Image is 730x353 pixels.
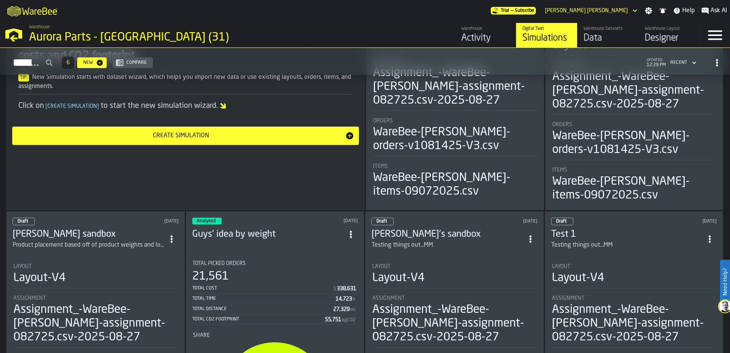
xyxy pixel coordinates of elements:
span: Trial [501,8,509,13]
span: Ask AI [711,6,727,15]
span: Layout [372,264,391,270]
label: Need Help? [721,260,729,303]
div: WareBee-[PERSON_NAME]-items-09072025.csv [552,175,716,202]
div: Title [373,163,537,169]
div: Total Cost [192,286,333,291]
div: ButtonLoadMore-Load More-Prev-First-Last [59,57,77,69]
div: New [80,60,96,65]
div: Layout-V4 [13,271,66,285]
div: stat-Items [373,163,537,198]
a: link-to-/wh/i/aa2e4adb-2cd5-4688-aa4a-ec82bcf75d46/pricing/ [491,7,536,15]
div: stat-Orders [373,118,537,156]
div: Aurora Parts - [GEOGRAPHIC_DATA] (31) [29,31,235,44]
div: Testing things out...MM [371,241,433,250]
a: link-to-/wh/i/aa2e4adb-2cd5-4688-aa4a-ec82bcf75d46/feed/ [455,23,516,47]
div: Stat Value [337,286,356,292]
span: Layout [13,264,32,270]
div: Title [552,167,716,173]
div: Title [552,264,716,270]
div: Corey's sandbox [13,228,165,241]
div: 21,561 [192,270,229,283]
div: Stat Value [333,306,350,312]
div: Compare [123,60,150,65]
div: stat-Layout [552,264,716,288]
div: Layout-V4 [372,271,425,285]
h3: Guys' idea by weight [192,228,344,241]
div: Total CO2 Footprint [192,317,325,322]
div: Title [372,264,537,270]
span: Total Picked Orders [192,260,246,267]
div: status-0 2 [371,218,394,225]
span: Analysed [197,219,216,223]
div: status-0 2 [13,218,35,225]
span: Assignment [372,295,405,301]
span: ] [97,104,99,109]
span: Draft [556,219,567,224]
div: Title [552,122,716,128]
div: Title [193,332,357,338]
span: Orders [552,122,572,128]
span: Draft [18,219,28,224]
div: status-3 2 [192,218,222,224]
div: New Simulation starts with dataset wizard, which helps you import new data or use existing layout... [18,73,353,91]
span: Assignment [552,295,584,301]
span: mi [350,307,355,312]
div: stat-Items [552,167,716,202]
div: stat-Total Picked Orders [192,260,358,325]
div: DropdownMenuValue-Corey Johnson Johnson [542,6,639,15]
div: Activity [461,32,510,44]
h3: [PERSON_NAME]'s sandbox [371,228,524,241]
span: Tip: [18,74,29,81]
div: Updated: 9/9/2025, 2:23:40 PM Created: 9/9/2025, 2:23:28 PM [466,219,537,224]
div: stat-Assignment [13,295,178,348]
div: stat-Layout [13,264,178,288]
div: Product placement based off of product weights and location dims [13,241,165,250]
div: Updated: 9/9/2025, 2:19:37 PM Created: 8/7/2025, 5:23:48 PM [646,219,717,224]
div: Title [13,295,178,301]
div: Designer [645,32,693,44]
div: Bob's sandbox [371,228,524,241]
div: Assignment_-WareBee-[PERSON_NAME]-assignment- 082725.csv-2025-08-27 [372,303,537,344]
div: Warehouse Datasets [584,26,632,31]
div: Data [584,32,632,44]
div: Total Distance [192,306,334,312]
div: Assignment_-WareBee-[PERSON_NAME]-assignment- 082725.csv-2025-08-27 [552,70,716,111]
span: [ [45,104,47,109]
span: Items [373,163,388,169]
div: Title [373,118,537,124]
div: Test 1 [551,228,703,241]
span: $ [333,286,336,292]
span: Create Simulation [44,104,101,109]
a: link-to-/wh/i/aa2e4adb-2cd5-4688-aa4a-ec82bcf75d46/simulations [516,23,577,47]
div: stat-Assignment [552,295,716,348]
div: Create Simulation [17,131,345,140]
section: card-SimulationDashboardCard-draft [372,19,538,200]
div: Warehouse [461,26,510,31]
div: DropdownMenuValue-4 [670,60,687,65]
span: kgCO2 [342,317,355,323]
div: DropdownMenuValue-Corey Johnson Johnson [545,8,628,14]
div: Testing things out...MM [551,241,613,250]
div: Assignment_-WareBee-[PERSON_NAME]-assignment- 082725.csv-2025-08-27 [552,303,716,344]
div: WareBee-[PERSON_NAME]-orders-v1081425-V3.csv [373,125,537,153]
div: Testing things out...MM [371,241,524,250]
div: Updated: 9/9/2025, 3:11:17 PM Created: 9/9/2025, 2:22:25 PM [290,218,358,224]
div: Title [13,264,178,270]
div: Testing things out...MM [551,241,703,250]
div: Click on to start the new simulation wizard. [18,101,353,111]
div: Total Time [192,296,336,301]
div: status-0 2 [551,218,573,225]
div: DropdownMenuValue-4 [667,58,698,67]
div: stat-Assignment [372,295,537,348]
a: link-to-/wh/i/aa2e4adb-2cd5-4688-aa4a-ec82bcf75d46/designer [638,23,699,47]
span: Items [552,167,567,173]
span: Help [682,6,695,15]
span: Warehouse [29,24,50,30]
div: Assignment_-WareBee-[PERSON_NAME]-assignment- 082725.csv-2025-08-27 [373,66,537,107]
div: Simulations [522,32,571,44]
